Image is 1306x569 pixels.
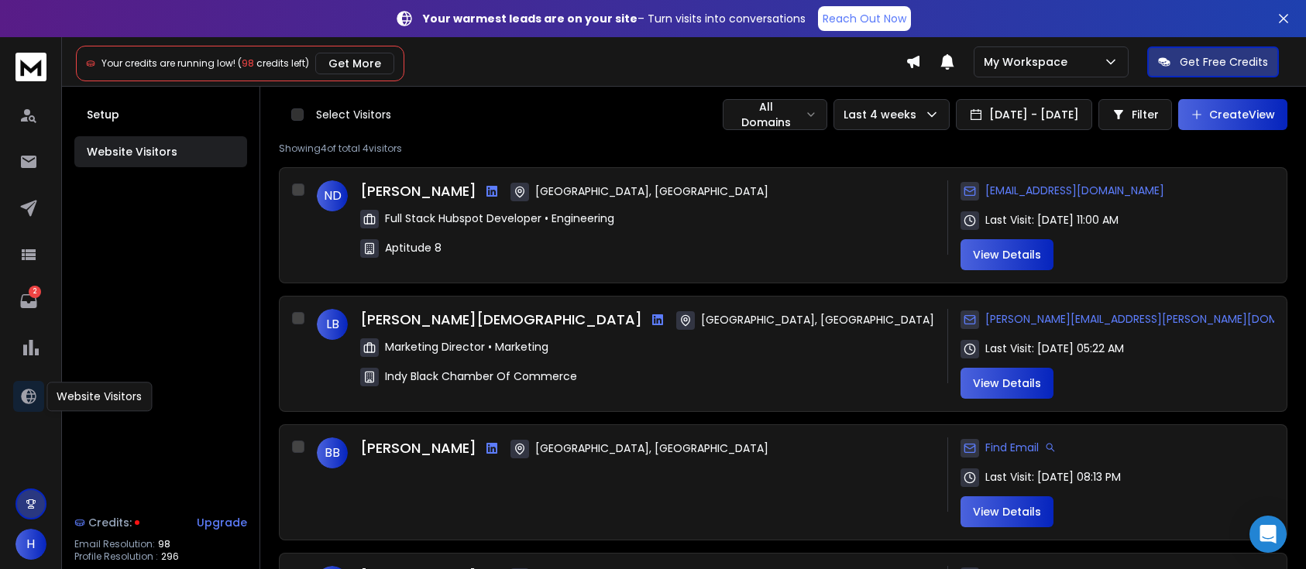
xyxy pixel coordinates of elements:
div: Find Email [961,437,1056,458]
span: 98 [242,57,254,70]
p: My Workspace [984,54,1074,70]
h3: [PERSON_NAME] [360,180,476,202]
span: Last Visit: [DATE] 11:00 AM [985,212,1119,228]
span: ( credits left) [238,57,309,70]
a: Credits:Upgrade [74,507,247,538]
img: logo [15,53,46,81]
button: [DATE] - [DATE] [956,99,1092,130]
span: Indy Black Chamber Of Commerce [385,368,577,384]
span: ND [317,180,348,211]
p: Showing 4 of total 4 visitors [279,142,1287,155]
div: Website Visitors [46,382,152,411]
span: Credits: [88,515,132,530]
span: Last Visit: [DATE] 05:22 AM [985,341,1124,356]
a: 2 [13,286,44,317]
span: 98 [158,538,170,550]
p: Select Visitors [316,107,391,122]
span: [GEOGRAPHIC_DATA], [GEOGRAPHIC_DATA] [535,440,768,456]
p: 2 [29,286,41,298]
strong: Your warmest leads are on your site [423,11,638,26]
p: Reach Out Now [823,11,906,26]
p: – Turn visits into conversations [423,11,806,26]
p: Email Resolution: [74,538,155,550]
h3: [PERSON_NAME] [360,437,476,459]
h3: [PERSON_NAME][DEMOGRAPHIC_DATA] [360,309,642,331]
button: H [15,529,46,560]
span: [GEOGRAPHIC_DATA], [GEOGRAPHIC_DATA] [701,312,934,327]
button: All Domains [723,99,827,130]
p: Profile Resolution : [74,550,158,563]
button: View Details [961,239,1053,270]
button: Website Visitors [74,136,247,167]
a: Reach Out Now [818,6,911,31]
button: View Details [961,496,1053,527]
span: Full Stack Hubspot Developer • Engineering [385,211,614,226]
button: Get Free Credits [1147,46,1279,77]
button: View Details [961,368,1053,399]
span: Aptitude 8 [385,240,442,255]
span: Marketing Director • Marketing [385,339,548,355]
span: 296 [161,550,179,563]
div: Open Intercom Messenger [1249,516,1287,553]
div: Upgrade [197,515,247,530]
button: Get More [315,53,394,74]
span: [GEOGRAPHIC_DATA], [GEOGRAPHIC_DATA] [535,183,768,199]
span: BB [317,437,348,468]
button: Last 4 weeks [833,99,950,130]
button: Filter [1098,99,1172,130]
p: Last 4 weeks [844,107,923,122]
button: CreateView [1178,99,1287,130]
button: Setup [74,99,247,130]
span: Your credits are running low! [101,57,235,70]
p: Get Free Credits [1180,54,1268,70]
span: Last Visit: [DATE] 08:13 PM [985,469,1121,485]
span: LB [317,309,348,340]
span: [EMAIL_ADDRESS][DOMAIN_NAME] [985,183,1164,198]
